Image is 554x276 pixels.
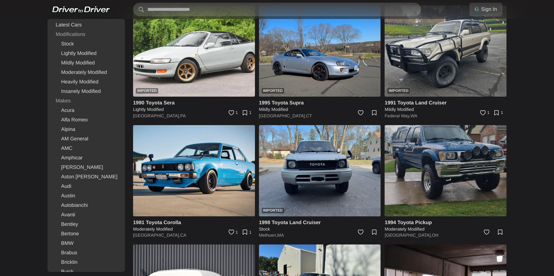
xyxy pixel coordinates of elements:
[133,5,255,97] a: Imported
[385,99,506,113] a: 1991 Toyota Land Cruiser Mildly Modified
[133,233,180,238] a: [GEOGRAPHIC_DATA],
[133,99,255,106] h4: 1990 Toyota Sera
[49,96,124,106] div: Makes
[49,258,124,267] a: Bricklin
[133,5,255,97] img: 1990 Toyota Sera for sale
[262,88,284,94] div: Imported
[259,99,381,106] h4: 1995 Toyota Supra
[385,219,506,232] a: 1994 Toyota Pickup Moderately Modified
[49,182,124,191] a: Audi
[277,233,284,238] a: MA
[133,219,255,232] a: 1981 Toyota Corolla Moderately Modified
[240,107,255,122] a: 1
[477,107,492,122] a: 1
[432,233,439,238] a: OH
[259,106,381,113] h5: Mildly Modified
[49,49,124,58] a: Lightly Modified
[385,99,506,106] h4: 1991 Toyota Land Cruiser
[49,87,124,96] a: Insanely Modified
[49,115,124,125] a: Alfa Romeo
[180,113,186,118] a: PA
[225,107,240,122] a: 1
[259,125,381,216] a: Imported
[385,219,506,226] h4: 1994 Toyota Pickup
[385,233,432,238] a: [GEOGRAPHIC_DATA],
[49,191,124,201] a: Austin
[259,219,381,232] a: 1998 Toyota Land Cruiser Stock
[410,113,417,118] a: WA
[180,233,186,238] a: CA
[469,3,502,16] a: Sign In
[49,68,124,77] a: Moderately Modified
[133,226,255,232] h5: Moderately Modified
[49,77,124,87] a: Heavily Modified
[49,239,124,248] a: BMW
[49,248,124,258] a: Brabus
[49,172,124,182] a: Aston [PERSON_NAME]
[262,208,284,213] div: Imported
[133,125,255,216] img: 1981 Toyota Corolla for sale
[49,153,124,163] a: Amphicar
[259,5,381,97] img: 1995 Toyota Supra for sale
[259,5,381,97] a: Imported
[259,99,381,113] a: 1995 Toyota Supra Mildly Modified
[385,5,506,97] a: Imported
[49,125,124,134] a: Alpina
[133,219,255,226] h4: 1981 Toyota Corolla
[259,125,381,216] img: 1998 Toyota Land Cruiser for sale
[385,226,506,232] h5: Moderately Modified
[49,220,124,229] a: Bentley
[225,226,240,241] a: 1
[49,144,124,153] a: AMC
[49,58,124,68] a: Mildly Modified
[49,134,124,144] a: AM General
[49,210,124,220] a: Avanti
[240,226,255,241] a: 1
[49,30,124,39] div: Modifications
[492,107,506,122] a: 1
[133,113,180,118] a: [GEOGRAPHIC_DATA],
[259,113,306,118] a: [GEOGRAPHIC_DATA],
[49,229,124,239] a: Bertone
[385,113,410,118] a: Federal Way,
[49,201,124,210] a: Autobianchi
[133,99,255,113] a: 1990 Toyota Sera Lightly Modified
[259,219,381,226] h4: 1998 Toyota Land Cruiser
[49,106,124,115] a: Acura
[385,106,506,113] h5: Mildly Modified
[136,88,158,94] div: Imported
[49,20,124,30] a: Latest Cars
[49,163,124,172] a: [PERSON_NAME]
[306,113,312,118] a: CT
[385,5,506,97] img: 1991 Toyota Land Cruiser for sale
[49,39,124,49] a: Stock
[133,106,255,113] h5: Lightly Modified
[259,233,277,238] a: Methuen,
[387,88,410,94] div: Imported
[259,226,381,232] h5: Stock
[385,125,506,216] img: 1994 Toyota Pickup for sale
